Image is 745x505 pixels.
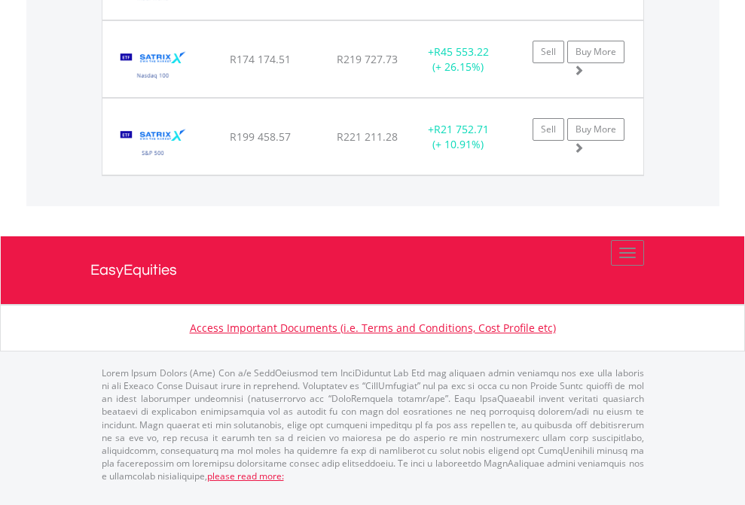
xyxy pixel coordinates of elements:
span: R221 211.28 [337,129,398,144]
img: EQU.ZA.STX500.png [110,117,197,171]
span: R219 727.73 [337,52,398,66]
a: Sell [533,118,564,141]
div: + (+ 10.91%) [411,122,505,152]
p: Lorem Ipsum Dolors (Ame) Con a/e SeddOeiusmod tem InciDiduntut Lab Etd mag aliquaen admin veniamq... [102,367,644,482]
a: EasyEquities [90,236,655,304]
a: Access Important Documents (i.e. Terms and Conditions, Cost Profile etc) [190,321,556,335]
a: Sell [533,41,564,63]
a: please read more: [207,470,284,482]
span: R199 458.57 [230,129,291,144]
span: R174 174.51 [230,52,291,66]
span: R45 553.22 [434,44,489,59]
a: Buy More [567,118,624,141]
div: + (+ 26.15%) [411,44,505,75]
a: Buy More [567,41,624,63]
span: R21 752.71 [434,122,489,136]
img: EQU.ZA.STXNDQ.png [110,40,197,93]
